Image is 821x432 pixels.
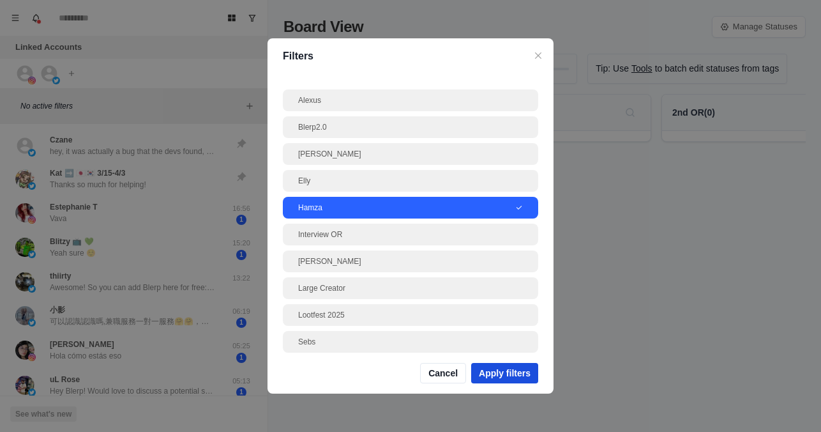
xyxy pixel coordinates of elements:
[298,95,523,106] div: Alexus
[298,336,523,348] div: Sebs
[298,148,523,160] div: [PERSON_NAME]
[298,229,523,240] div: Interview OR
[420,363,466,383] button: Cancel
[298,256,523,267] div: [PERSON_NAME]
[298,309,523,321] div: Lootfest 2025
[298,121,523,133] div: Blerp2.0
[283,49,538,64] p: Filters
[531,48,546,63] button: Close
[298,175,523,187] div: Elly
[298,282,523,294] div: Large Creator
[471,363,538,383] button: Apply filters
[298,202,515,213] div: Hamza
